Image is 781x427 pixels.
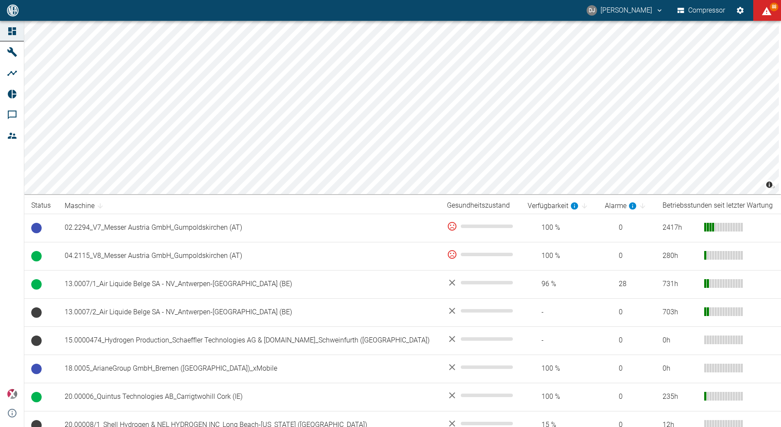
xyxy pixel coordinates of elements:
div: 0 % [447,249,514,260]
span: 100 % [528,364,591,374]
th: Status [24,198,58,214]
button: Compressor [676,3,727,18]
span: 100 % [528,392,591,402]
img: Xplore Logo [7,389,17,399]
div: No data [447,390,514,401]
span: Betrieb [31,251,42,261]
span: 0 [605,364,649,374]
td: 15.0000474_Hydrogen Production_Schaeffler Technologies AG & [DOMAIN_NAME]_Schweinfurth ([GEOGRAPH... [58,326,440,355]
div: 731 h [663,279,697,289]
div: berechnet für die letzten 7 Tage [605,201,637,211]
span: - [528,307,591,317]
span: 96 % [528,279,591,289]
span: 100 % [528,223,591,233]
img: logo [6,4,20,16]
div: No data [447,362,514,372]
span: 0 [605,251,649,261]
span: Betriebsbereit [31,223,42,233]
span: 100 % [528,251,591,261]
td: 13.0007/2_Air Liquide Belge SA - NV_Antwerpen-[GEOGRAPHIC_DATA] (BE) [58,298,440,326]
div: 2417 h [663,223,697,233]
div: No data [447,277,514,288]
button: david.jasper@nea-x.de [585,3,665,18]
span: Betrieb [31,392,42,402]
span: 88 [770,3,778,11]
span: - [528,336,591,346]
div: No data [447,306,514,316]
th: Gesundheitszustand [440,198,521,214]
span: Maschine [65,201,106,211]
span: 0 [605,223,649,233]
div: 0 h [663,336,697,346]
span: Betrieb [31,279,42,290]
td: 02.2294_V7_Messer Austria GmbH_Gumpoldskirchen (AT) [58,214,440,242]
span: Betriebsbereit [31,364,42,374]
td: 13.0007/1_Air Liquide Belge SA - NV_Antwerpen-[GEOGRAPHIC_DATA] (BE) [58,270,440,298]
span: 28 [605,279,649,289]
td: 04.2115_V8_Messer Austria GmbH_Gumpoldskirchen (AT) [58,242,440,270]
span: 0 [605,392,649,402]
button: Einstellungen [732,3,748,18]
div: 0 % [447,221,514,231]
div: No data [447,334,514,344]
div: 703 h [663,307,697,317]
span: 0 [605,307,649,317]
th: Betriebsstunden seit letzter Wartung [656,198,781,214]
div: 0 h [663,364,697,374]
span: 0 [605,336,649,346]
span: Keine Daten [31,336,42,346]
canvas: Map [24,21,779,194]
div: berechnet für die letzten 7 Tage [528,201,579,211]
div: 235 h [663,392,697,402]
td: 18.0005_ArianeGroup GmbH_Bremen ([GEOGRAPHIC_DATA])_xMobile [58,355,440,383]
span: Keine Daten [31,307,42,318]
div: 280 h [663,251,697,261]
div: DJ [587,5,597,16]
td: 20.00006_Quintus Technologies AB_Carrigtwohill Cork (IE) [58,383,440,411]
